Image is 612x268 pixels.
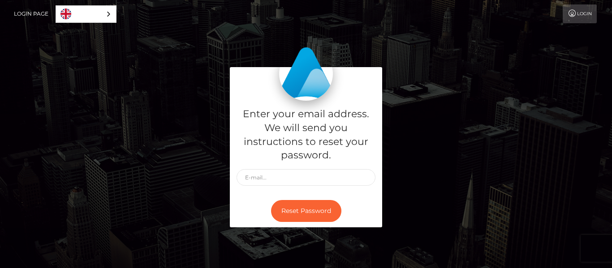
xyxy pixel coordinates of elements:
[14,4,48,23] a: Login Page
[279,47,333,101] img: MassPay Login
[56,5,116,23] aside: Language selected: English
[237,107,375,162] h5: Enter your email address. We will send you instructions to reset your password.
[563,4,597,23] a: Login
[237,169,375,186] input: E-mail...
[56,6,116,22] a: English
[271,200,341,222] button: Reset Password
[56,5,116,23] div: Language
